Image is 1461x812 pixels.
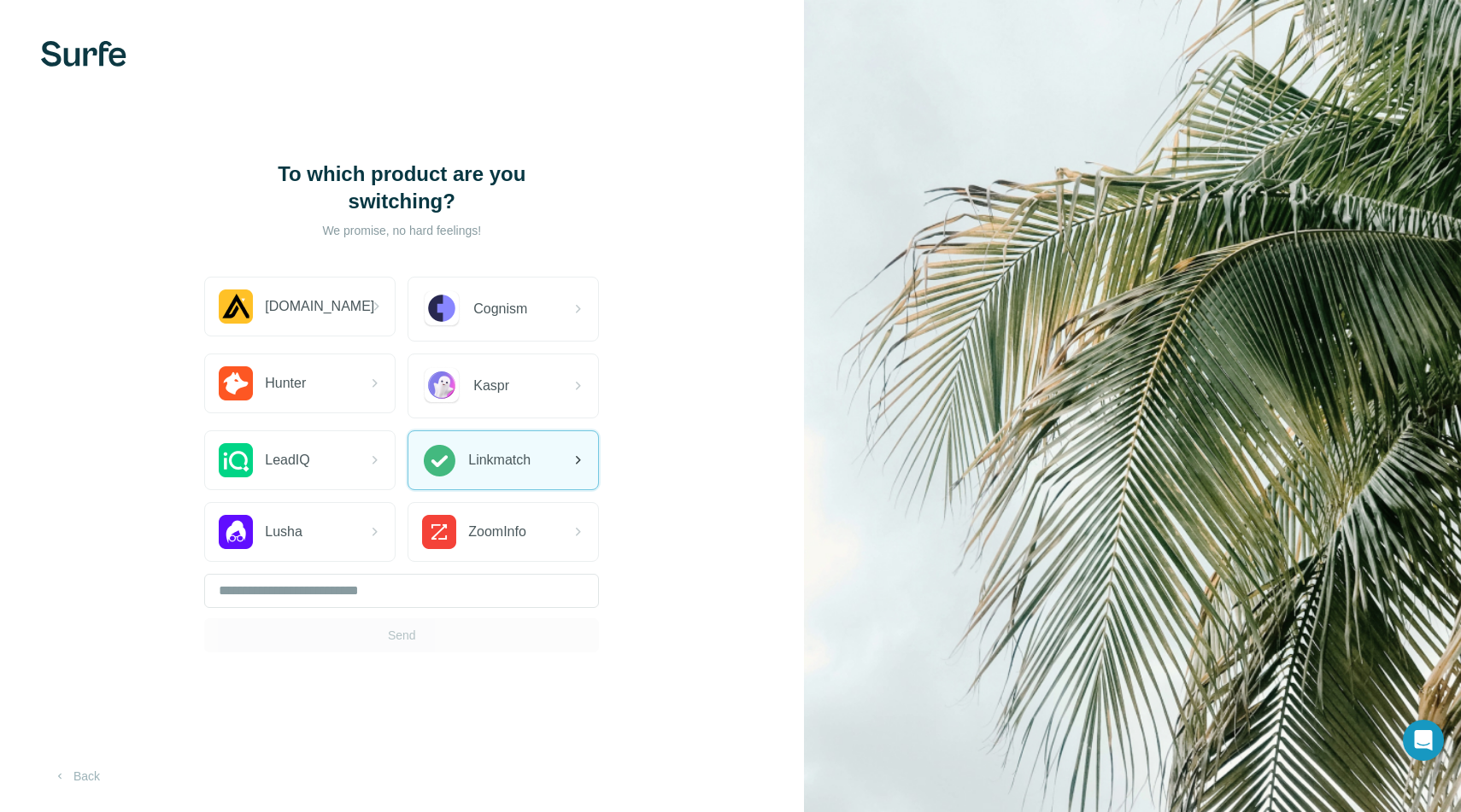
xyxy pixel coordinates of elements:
span: Hunter [265,373,306,394]
span: LeadIQ [265,450,309,470]
span: Lusha [265,522,302,542]
img: Cognism Logo [422,289,461,329]
span: Kaspr [473,376,509,396]
h1: To which product are you switching? [231,161,572,215]
span: [DOMAIN_NAME] [265,296,374,317]
button: Back [41,761,112,792]
span: ZoomInfo [468,522,526,542]
img: Kaspr Logo [422,366,461,406]
div: Open Intercom Messenger [1403,720,1444,761]
p: We promise, no hard feelings! [231,222,572,239]
img: LeadIQ Logo [219,443,253,477]
img: Hunter.io Logo [219,366,253,400]
img: Linkmatch Logo [422,443,456,477]
span: Cognism [473,299,527,319]
img: ZoomInfo Logo [422,515,456,549]
img: Surfe's logo [41,41,126,67]
img: Lusha Logo [219,515,253,549]
span: Linkmatch [468,450,531,470]
img: Apollo.io Logo [219,289,253,324]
